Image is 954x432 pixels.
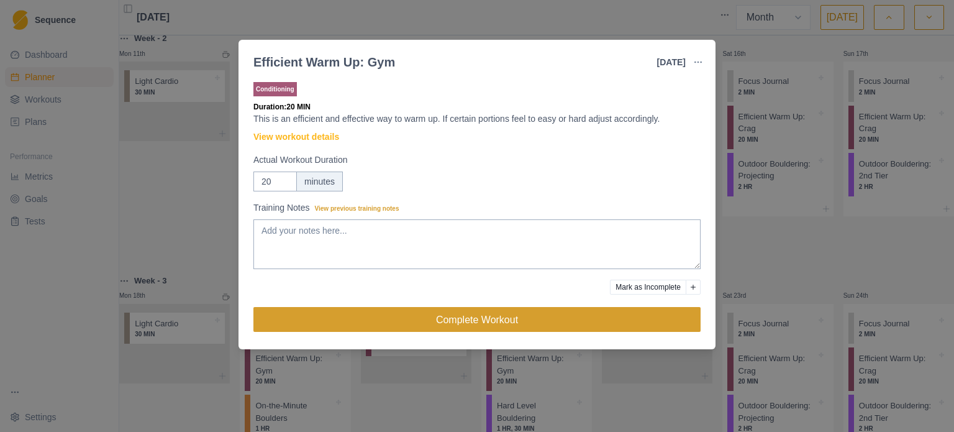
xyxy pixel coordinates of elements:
[253,53,395,71] div: Efficient Warm Up: Gym
[253,307,701,332] button: Complete Workout
[315,205,399,212] span: View previous training notes
[253,82,297,96] p: Conditioning
[686,280,701,295] button: Add reason
[296,172,343,191] div: minutes
[253,113,701,126] p: This is an efficient and effective way to warm up. If certain portions feel to easy or hard adjus...
[610,280,686,295] button: Mark as Incomplete
[253,101,701,113] p: Duration: 20 MIN
[253,131,339,144] a: View workout details
[253,154,693,167] label: Actual Workout Duration
[657,56,686,69] p: [DATE]
[253,201,693,214] label: Training Notes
